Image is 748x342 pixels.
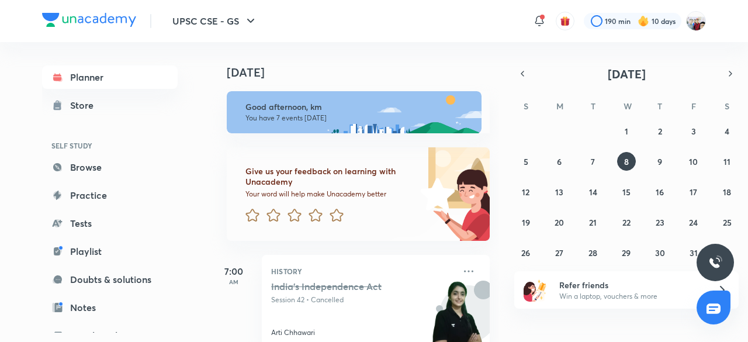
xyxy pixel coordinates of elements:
h6: Refer friends [559,279,703,291]
img: avatar [560,16,570,26]
p: Win a laptop, vouchers & more [559,291,703,302]
h6: Give us your feedback on learning with Unacademy [245,166,416,187]
button: October 13, 2025 [550,182,569,201]
abbr: October 5, 2025 [524,156,528,167]
button: October 28, 2025 [584,243,602,262]
button: October 6, 2025 [550,152,569,171]
h5: 7:00 [210,264,257,278]
abbr: October 29, 2025 [622,247,631,258]
abbr: Tuesday [591,101,595,112]
abbr: October 7, 2025 [591,156,595,167]
abbr: October 12, 2025 [522,186,529,198]
a: Doubts & solutions [42,268,178,291]
abbr: October 25, 2025 [723,217,732,228]
button: October 4, 2025 [718,122,736,140]
h4: [DATE] [227,65,501,80]
img: ttu [708,255,722,270]
button: October 20, 2025 [550,213,569,232]
abbr: October 6, 2025 [557,156,562,167]
button: October 25, 2025 [718,213,736,232]
h5: India's Independence Act [271,281,417,292]
abbr: October 27, 2025 [555,247,563,258]
img: streak [638,15,649,27]
button: October 18, 2025 [718,182,736,201]
button: October 29, 2025 [617,243,636,262]
abbr: October 17, 2025 [690,186,697,198]
a: Planner [42,65,178,89]
abbr: Friday [691,101,696,112]
button: October 2, 2025 [650,122,669,140]
p: Your word will help make Unacademy better [245,189,416,199]
abbr: Monday [556,101,563,112]
abbr: Wednesday [624,101,632,112]
abbr: Sunday [524,101,528,112]
button: October 9, 2025 [650,152,669,171]
abbr: October 19, 2025 [522,217,530,228]
button: UPSC CSE - GS [165,9,265,33]
img: km swarthi [686,11,706,31]
abbr: October 15, 2025 [622,186,631,198]
abbr: October 4, 2025 [725,126,729,137]
button: October 26, 2025 [517,243,535,262]
button: October 27, 2025 [550,243,569,262]
button: October 7, 2025 [584,152,602,171]
a: Notes [42,296,178,319]
button: October 19, 2025 [517,213,535,232]
button: October 30, 2025 [650,243,669,262]
a: Practice [42,184,178,207]
abbr: October 28, 2025 [588,247,597,258]
abbr: October 3, 2025 [691,126,696,137]
p: You have 7 events [DATE] [245,113,471,123]
button: October 24, 2025 [684,213,703,232]
a: Browse [42,156,178,179]
button: October 16, 2025 [650,182,669,201]
abbr: October 13, 2025 [555,186,563,198]
button: October 5, 2025 [517,152,535,171]
abbr: October 22, 2025 [622,217,631,228]
h6: Good afternoon, km [245,102,471,112]
button: October 15, 2025 [617,182,636,201]
a: Company Logo [42,13,136,30]
a: Playlist [42,240,178,263]
a: Store [42,94,178,117]
p: Session 42 • Cancelled [271,295,455,305]
button: October 12, 2025 [517,182,535,201]
div: Store [70,98,101,112]
img: referral [524,278,547,302]
button: October 31, 2025 [684,243,703,262]
p: Arti Chhawari [271,327,315,338]
button: October 21, 2025 [584,213,602,232]
span: [DATE] [608,66,646,82]
button: October 8, 2025 [617,152,636,171]
abbr: October 16, 2025 [656,186,664,198]
abbr: October 18, 2025 [723,186,731,198]
button: October 22, 2025 [617,213,636,232]
button: October 1, 2025 [617,122,636,140]
abbr: October 8, 2025 [624,156,629,167]
button: October 17, 2025 [684,182,703,201]
p: History [271,264,455,278]
button: October 3, 2025 [684,122,703,140]
abbr: October 24, 2025 [689,217,698,228]
a: Tests [42,212,178,235]
button: October 10, 2025 [684,152,703,171]
img: feedback_image [380,147,490,241]
img: afternoon [227,91,482,133]
button: October 14, 2025 [584,182,602,201]
abbr: October 20, 2025 [555,217,564,228]
p: AM [210,278,257,285]
abbr: October 31, 2025 [690,247,698,258]
button: avatar [556,12,574,30]
abbr: October 1, 2025 [625,126,628,137]
abbr: October 26, 2025 [521,247,530,258]
abbr: October 30, 2025 [655,247,665,258]
abbr: Thursday [657,101,662,112]
abbr: October 2, 2025 [658,126,662,137]
h6: SELF STUDY [42,136,178,156]
abbr: October 9, 2025 [657,156,662,167]
abbr: October 21, 2025 [589,217,597,228]
abbr: Saturday [725,101,729,112]
abbr: October 14, 2025 [589,186,597,198]
button: October 11, 2025 [718,152,736,171]
img: Company Logo [42,13,136,27]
